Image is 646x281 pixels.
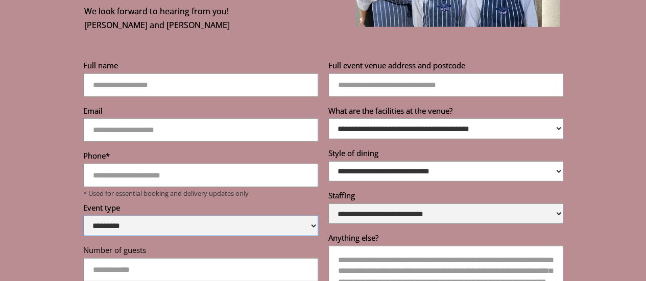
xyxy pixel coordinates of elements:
label: Phone* [83,150,318,164]
p: * Used for essential booking and delivery updates only [83,189,318,197]
label: What are the facilities at the venue? [328,106,563,119]
label: Email [83,106,318,119]
label: Number of guests [83,245,318,258]
label: Staffing [328,190,563,203]
label: Full name [83,60,318,73]
label: Full event venue address and postcode [328,60,563,73]
label: Style of dining [328,148,563,161]
label: Anything else? [328,233,563,246]
label: Event type [83,202,318,216]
